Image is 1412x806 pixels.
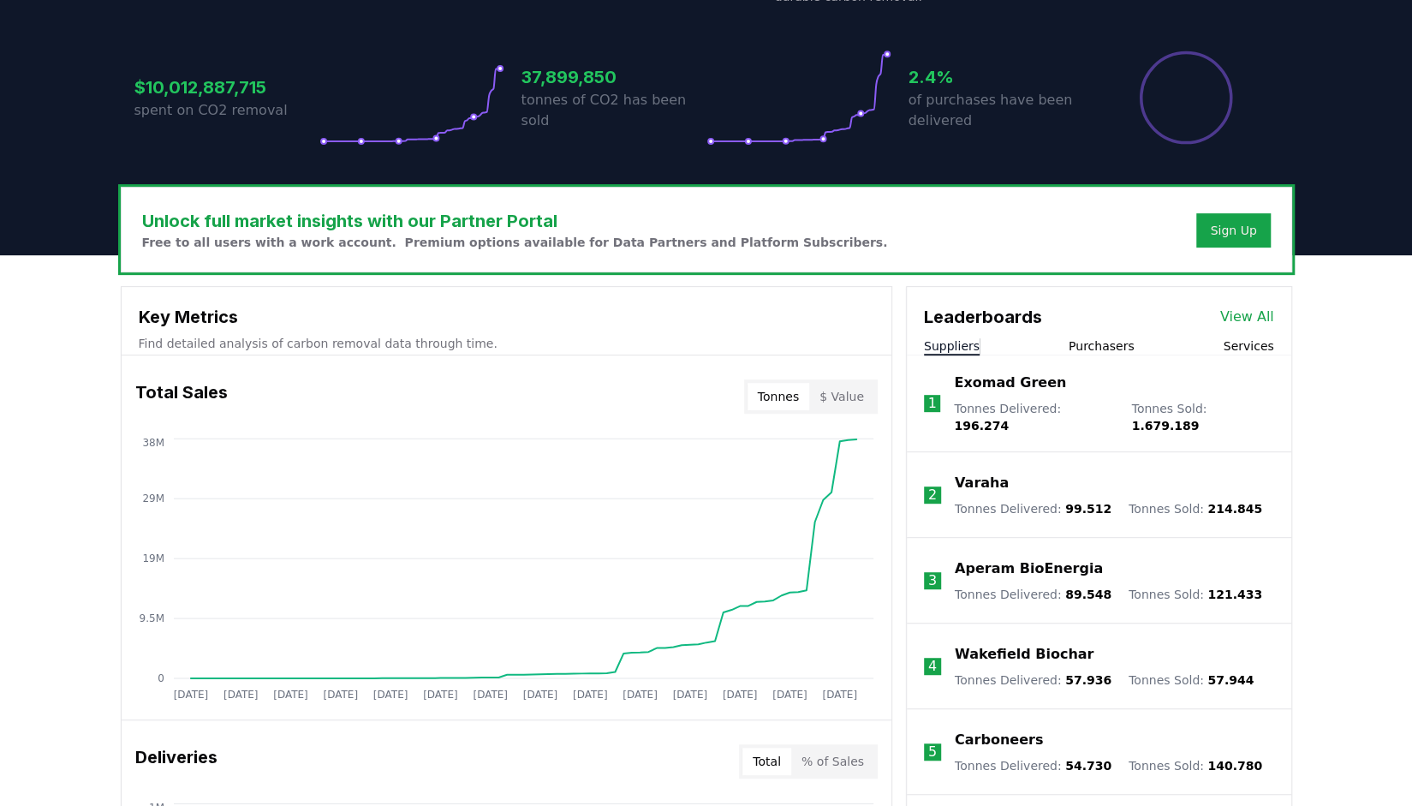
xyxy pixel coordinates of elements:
[139,304,874,330] h3: Key Metrics
[928,742,937,762] p: 5
[473,688,508,700] tspan: [DATE]
[954,373,1066,393] a: Exomad Green
[173,688,208,700] tspan: [DATE]
[955,500,1111,517] p: Tonnes Delivered :
[142,436,164,448] tspan: 38M
[1207,673,1254,687] span: 57.944
[1210,222,1256,239] a: Sign Up
[1065,502,1111,516] span: 99.512
[1196,213,1270,248] button: Sign Up
[1131,419,1199,433] span: 1.679.189
[323,688,358,700] tspan: [DATE]
[955,644,1093,665] a: Wakefield Biochar
[928,485,937,505] p: 2
[135,379,228,414] h3: Total Sales
[742,748,791,775] button: Total
[1065,673,1111,687] span: 57.936
[134,100,319,121] p: spent on CO2 removal
[955,473,1009,493] a: Varaha
[135,744,217,779] h3: Deliveries
[158,672,164,684] tspan: 0
[928,656,937,677] p: 4
[955,586,1111,603] p: Tonnes Delivered :
[1138,50,1234,146] div: Percentage of sales delivered
[134,75,319,100] h3: $10,012,887,715
[955,672,1111,689] p: Tonnes Delivered :
[809,383,874,410] button: $ Value
[223,688,258,700] tspan: [DATE]
[822,688,857,700] tspan: [DATE]
[1129,500,1262,517] p: Tonnes Sold :
[954,419,1009,433] span: 196.274
[522,688,557,700] tspan: [DATE]
[1129,672,1254,689] p: Tonnes Sold :
[142,208,888,234] h3: Unlock full market insights with our Partner Portal
[928,570,937,591] p: 3
[955,730,1043,750] a: Carboneers
[672,688,707,700] tspan: [DATE]
[927,393,936,414] p: 1
[1207,588,1262,601] span: 121.433
[955,757,1111,774] p: Tonnes Delivered :
[909,90,1093,131] p: of purchases have been delivered
[1129,586,1262,603] p: Tonnes Sold :
[955,558,1103,579] a: Aperam BioEnergia
[1065,588,1111,601] span: 89.548
[623,688,658,700] tspan: [DATE]
[1207,759,1262,773] span: 140.780
[924,337,980,355] button: Suppliers
[924,304,1042,330] h3: Leaderboards
[139,612,164,624] tspan: 9.5M
[521,64,706,90] h3: 37,899,850
[1065,759,1111,773] span: 54.730
[521,90,706,131] p: tonnes of CO2 has been sold
[1131,400,1273,434] p: Tonnes Sold :
[1223,337,1273,355] button: Services
[1207,502,1262,516] span: 214.845
[909,64,1093,90] h3: 2.4%
[273,688,308,700] tspan: [DATE]
[573,688,608,700] tspan: [DATE]
[142,493,164,504] tspan: 29M
[142,234,888,251] p: Free to all users with a work account. Premium options available for Data Partners and Platform S...
[1220,307,1274,327] a: View All
[1069,337,1135,355] button: Purchasers
[139,335,874,352] p: Find detailed analysis of carbon removal data through time.
[723,688,758,700] tspan: [DATE]
[791,748,874,775] button: % of Sales
[954,400,1114,434] p: Tonnes Delivered :
[1129,757,1262,774] p: Tonnes Sold :
[423,688,458,700] tspan: [DATE]
[772,688,807,700] tspan: [DATE]
[372,688,408,700] tspan: [DATE]
[142,552,164,564] tspan: 19M
[748,383,809,410] button: Tonnes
